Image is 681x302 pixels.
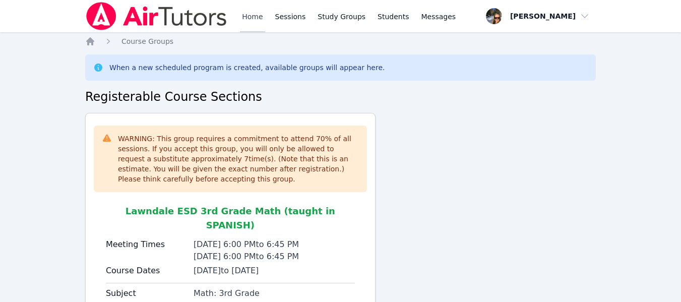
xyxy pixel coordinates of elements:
[194,251,355,263] div: [DATE] 6:00 PM to 6:45 PM
[194,238,355,251] div: [DATE] 6:00 PM to 6:45 PM
[126,206,335,230] span: Lawndale ESD 3rd Grade Math (taught in SPANISH)
[194,287,355,299] div: Math: 3rd Grade
[194,265,355,277] div: [DATE] to [DATE]
[85,36,596,46] nav: Breadcrumb
[106,287,188,299] label: Subject
[106,265,188,277] label: Course Dates
[121,36,173,46] a: Course Groups
[421,12,456,22] span: Messages
[85,89,596,105] h2: Registerable Course Sections
[106,238,188,251] label: Meeting Times
[121,37,173,45] span: Course Groups
[118,134,359,184] div: WARNING: This group requires a commitment to attend 70 % of all sessions. If you accept this grou...
[109,63,385,73] div: When a new scheduled program is created, available groups will appear here.
[85,2,228,30] img: Air Tutors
